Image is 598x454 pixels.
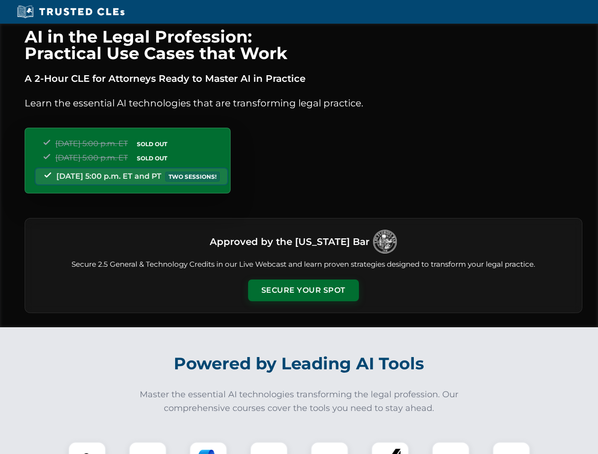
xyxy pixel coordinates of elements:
h3: Approved by the [US_STATE] Bar [210,233,369,250]
img: Logo [373,230,397,253]
span: [DATE] 5:00 p.m. ET [55,139,128,148]
span: [DATE] 5:00 p.m. ET [55,153,128,162]
span: SOLD OUT [134,139,170,149]
p: Secure 2.5 General & Technology Credits in our Live Webcast and learn proven strategies designed ... [36,259,571,270]
p: Master the essential AI technologies transforming the legal profession. Our comprehensive courses... [134,388,465,415]
img: Trusted CLEs [14,5,127,19]
button: Secure Your Spot [248,279,359,301]
p: A 2-Hour CLE for Attorneys Ready to Master AI in Practice [25,71,582,86]
h2: Powered by Leading AI Tools [37,347,562,380]
p: Learn the essential AI technologies that are transforming legal practice. [25,96,582,111]
h1: AI in the Legal Profession: Practical Use Cases that Work [25,28,582,61]
span: SOLD OUT [134,153,170,163]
